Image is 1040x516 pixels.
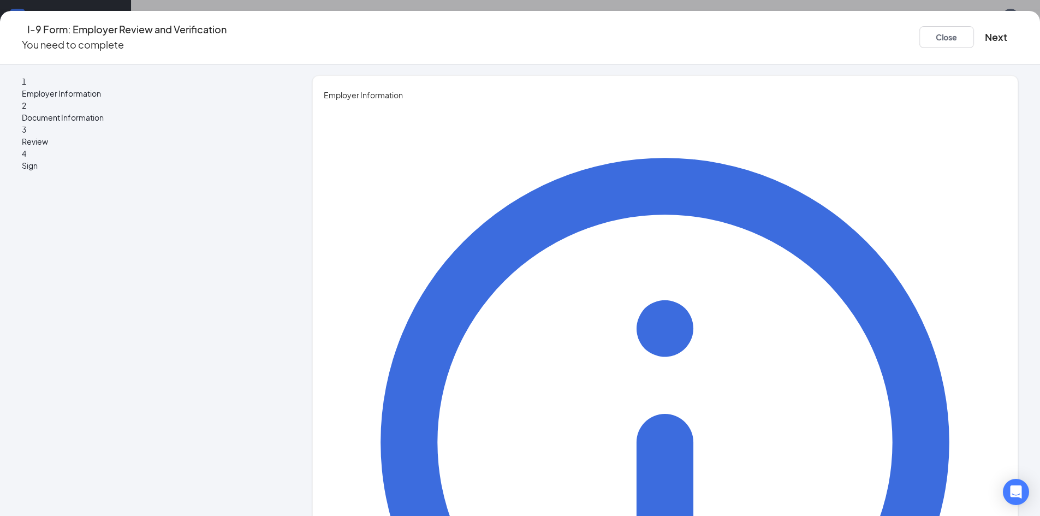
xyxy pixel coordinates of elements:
[22,159,271,171] span: Sign
[22,100,26,110] span: 2
[22,149,26,158] span: 4
[22,87,271,99] span: Employer Information
[1003,479,1029,505] div: Open Intercom Messenger
[22,135,271,147] span: Review
[919,26,974,48] button: Close
[22,37,227,52] p: You need to complete
[22,124,26,134] span: 3
[27,22,227,37] h4: I-9 Form: Employer Review and Verification
[22,76,26,86] span: 1
[324,89,1007,101] span: Employer Information
[985,29,1007,45] button: Next
[22,111,271,123] span: Document Information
